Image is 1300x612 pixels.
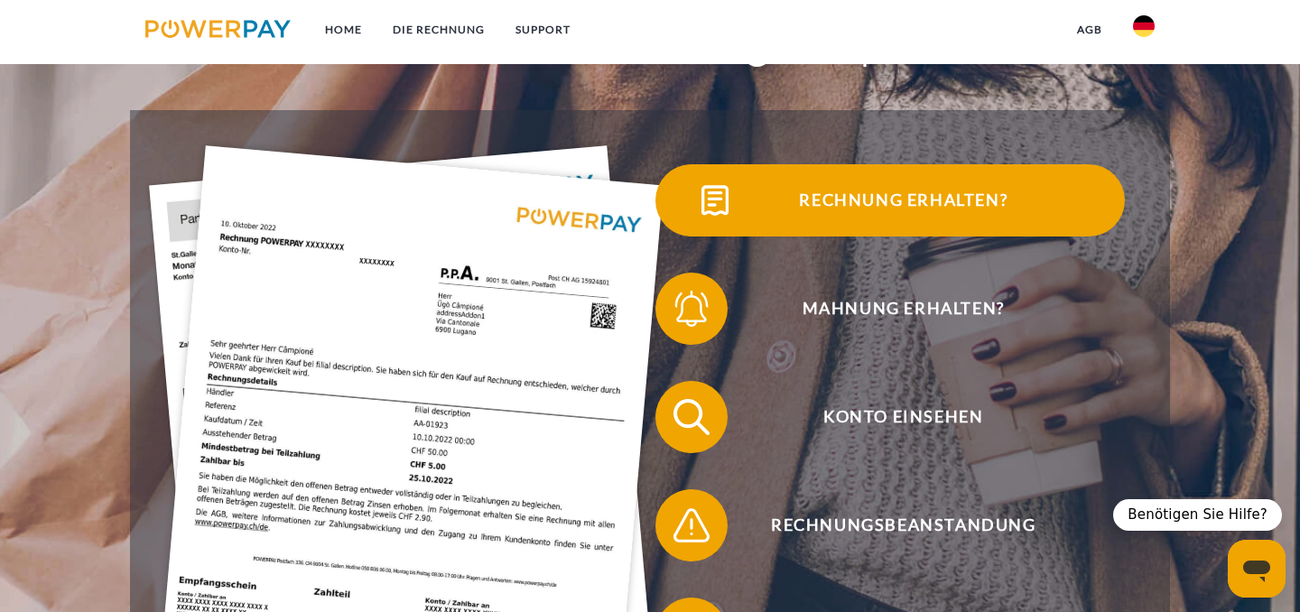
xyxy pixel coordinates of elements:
[1062,14,1118,46] a: agb
[682,489,1125,561] span: Rechnungsbeanstandung
[655,381,1125,453] button: Konto einsehen
[1113,499,1282,531] div: Benötigen Sie Hilfe?
[669,503,714,548] img: qb_warning.svg
[669,394,714,440] img: qb_search.svg
[377,14,500,46] a: DIE RECHNUNG
[500,14,586,46] a: SUPPORT
[655,164,1125,236] button: Rechnung erhalten?
[145,20,291,38] img: logo-powerpay.svg
[682,273,1125,345] span: Mahnung erhalten?
[310,14,377,46] a: Home
[682,164,1125,236] span: Rechnung erhalten?
[682,381,1125,453] span: Konto einsehen
[1133,15,1155,37] img: de
[692,178,738,223] img: qb_bill.svg
[1228,540,1286,598] iframe: Schaltfläche zum Öffnen des Messaging-Fensters; Konversation läuft
[655,489,1125,561] button: Rechnungsbeanstandung
[655,273,1125,345] button: Mahnung erhalten?
[669,286,714,331] img: qb_bell.svg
